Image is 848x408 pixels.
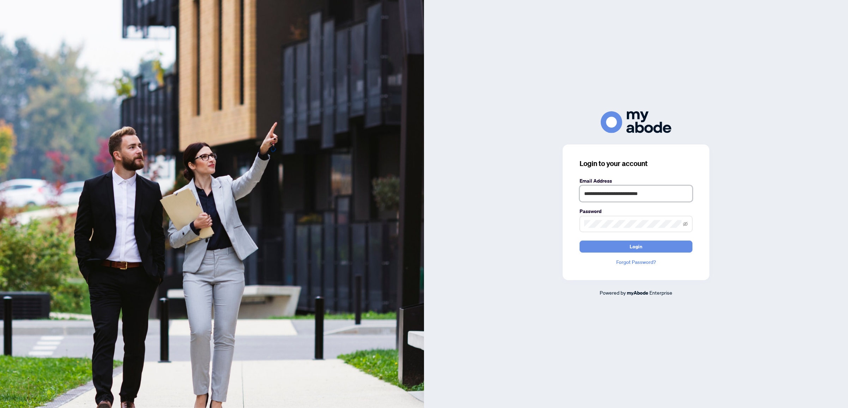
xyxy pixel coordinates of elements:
span: Login [630,241,642,252]
a: myAbode [627,289,648,297]
span: eye-invisible [683,221,688,226]
img: ma-logo [601,111,671,133]
a: Forgot Password? [580,258,692,266]
h3: Login to your account [580,159,692,168]
label: Email Address [580,177,692,185]
span: Powered by [600,289,626,296]
span: Enterprise [649,289,672,296]
button: Login [580,241,692,253]
label: Password [580,207,692,215]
